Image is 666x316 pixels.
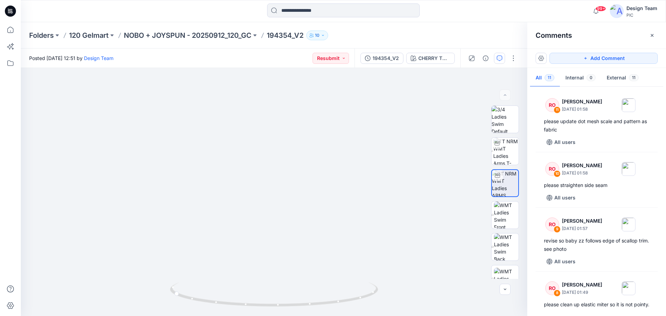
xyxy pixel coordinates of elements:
[418,54,450,62] div: CHERRY TOMATO
[562,170,602,177] p: [DATE] 01:58
[562,225,602,232] p: [DATE] 01:57
[610,4,624,18] img: avatar
[554,170,561,177] div: 10
[29,31,54,40] a: Folders
[492,106,519,133] img: 3/4 Ladies Swim Default
[544,181,649,189] div: please straighten side seam
[554,194,575,202] p: All users
[562,217,602,225] p: [PERSON_NAME]
[124,31,251,40] a: NOBO + JOYSPUN - 20250912_120_GC
[29,54,113,62] span: Posted [DATE] 12:51 by
[530,69,560,87] button: All
[554,290,561,297] div: 8
[562,289,602,296] p: [DATE] 01:49
[545,162,559,176] div: RO
[406,53,455,64] button: CHERRY TOMATO
[84,55,113,61] a: Design Team
[554,226,561,233] div: 9
[554,106,561,113] div: 11
[554,257,575,266] p: All users
[545,74,554,81] span: 11
[544,137,578,148] button: All users
[544,117,649,134] div: please update dot mesh scale and pattern as fabric
[492,170,518,196] img: TT NRM WMT Ladies ARMS DOWN
[69,31,109,40] a: 120 Gelmart
[544,256,578,267] button: All users
[554,138,575,146] p: All users
[536,31,572,40] h2: Comments
[494,233,519,261] img: WMT Ladies Swim Back
[544,300,649,309] div: please clean up elastic miter so it is not pointy.
[545,281,559,295] div: RO
[587,74,596,81] span: 0
[493,138,519,165] img: TT NRM WMT Ladies Arms T-POSE
[267,31,304,40] p: 194354_V2
[562,106,602,113] p: [DATE] 01:58
[545,217,559,231] div: RO
[562,281,602,289] p: [PERSON_NAME]
[596,6,606,11] span: 99+
[544,237,649,253] div: revise so baby zz follows edge of scallop trim. see photo
[494,202,519,229] img: WMT Ladies Swim Front
[373,54,399,62] div: 194354_V2
[629,74,639,81] span: 11
[494,268,519,290] img: WMT Ladies Swim Left
[545,98,559,112] div: RO
[626,4,657,12] div: Design Team
[560,69,601,87] button: Internal
[306,31,328,40] button: 10
[601,69,644,87] button: External
[315,32,319,39] p: 10
[562,161,602,170] p: [PERSON_NAME]
[360,53,403,64] button: 194354_V2
[549,53,658,64] button: Add Comment
[562,97,602,106] p: [PERSON_NAME]
[626,12,657,18] div: PIC
[544,192,578,203] button: All users
[480,53,491,64] button: Details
